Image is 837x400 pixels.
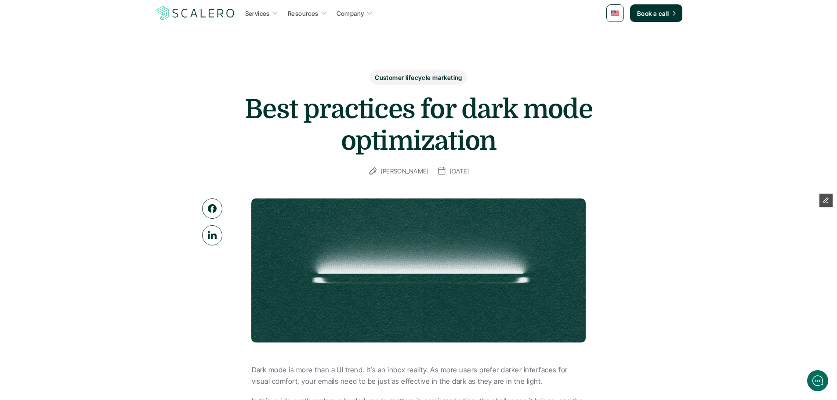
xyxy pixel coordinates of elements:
p: Dark mode is more than a UI trend. It’s an inbox reality. As more users prefer darker interfaces ... [252,364,586,387]
a: Book a call [630,4,682,22]
button: New conversation [14,116,162,134]
span: We run on Gist [73,307,111,313]
p: Services [245,9,270,18]
p: Book a call [637,9,669,18]
p: [DATE] [450,166,469,177]
button: Edit Framer Content [819,194,833,207]
p: [PERSON_NAME] [381,166,429,177]
p: Company [337,9,364,18]
p: Resources [288,9,319,18]
h1: Best practices for dark mode optimization [243,94,594,157]
iframe: gist-messenger-bubble-iframe [807,370,828,391]
span: New conversation [57,122,105,129]
h2: Let us know if we can help with lifecycle marketing. [13,58,163,101]
p: Customer lifecycle marketing [375,73,462,82]
h1: Hi! Welcome to Scalero. [13,43,163,57]
a: Scalero company logo [155,5,236,21]
img: Scalero company logo [155,5,236,22]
